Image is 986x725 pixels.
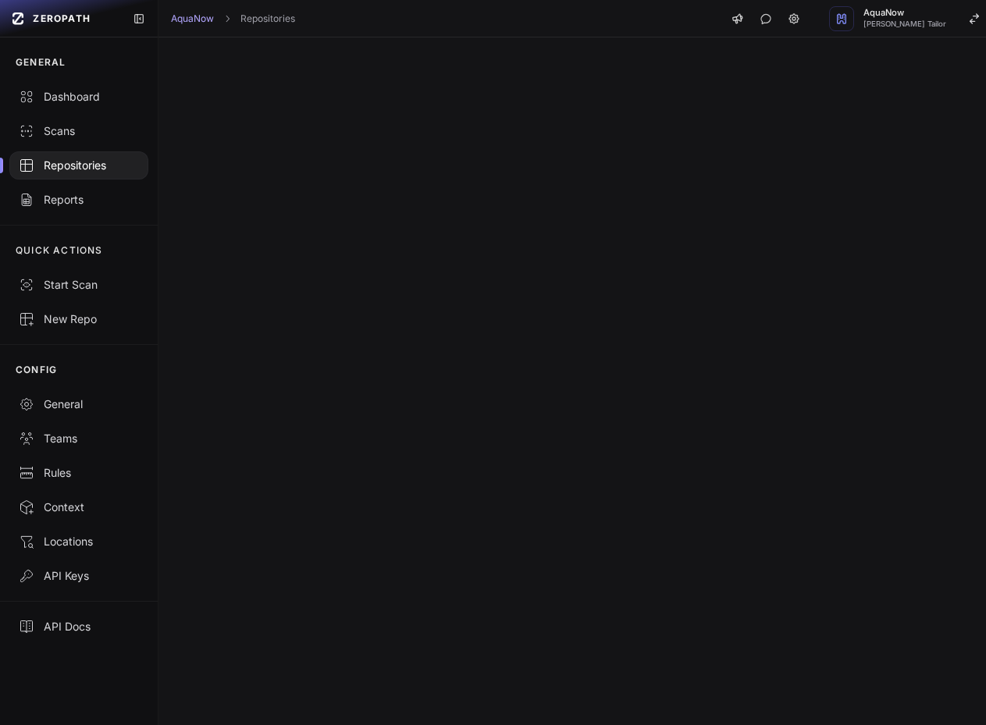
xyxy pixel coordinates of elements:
svg: chevron right, [222,13,233,24]
p: GENERAL [16,56,66,69]
div: Start Scan [19,277,139,293]
div: General [19,396,139,412]
span: AquaNow [863,9,946,17]
div: Rules [19,465,139,481]
div: Dashboard [19,89,139,105]
a: Repositories [240,12,295,25]
div: API Keys [19,568,139,584]
div: Context [19,499,139,515]
div: Teams [19,431,139,446]
p: CONFIG [16,364,57,376]
div: Reports [19,192,139,208]
nav: breadcrumb [171,12,295,25]
div: Scans [19,123,139,139]
span: ZEROPATH [33,12,91,25]
div: API Docs [19,619,139,634]
div: New Repo [19,311,139,327]
a: ZEROPATH [6,6,120,31]
p: QUICK ACTIONS [16,244,103,257]
div: Repositories [19,158,139,173]
div: Locations [19,534,139,549]
a: AquaNow [171,12,214,25]
span: [PERSON_NAME] Tailor [863,20,946,28]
